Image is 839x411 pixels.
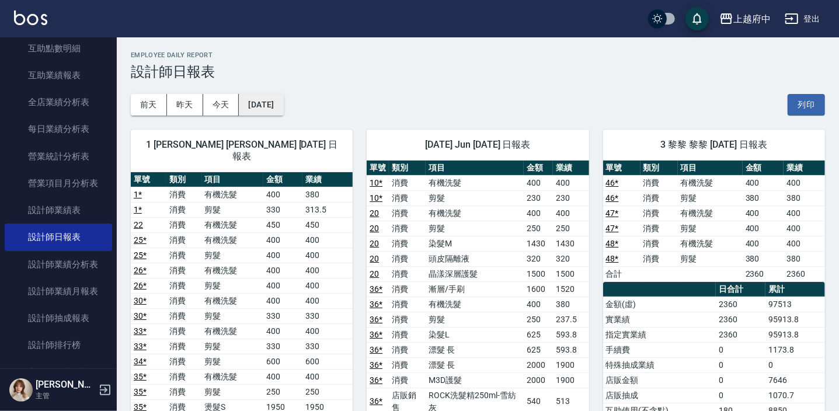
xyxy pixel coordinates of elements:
[263,202,302,217] td: 330
[202,202,264,217] td: 剪髮
[784,206,825,221] td: 400
[166,384,202,399] td: 消費
[743,175,784,190] td: 400
[166,278,202,293] td: 消費
[302,369,353,384] td: 400
[765,357,825,372] td: 0
[678,175,743,190] td: 有機洗髮
[603,372,716,388] td: 店販金額
[685,7,709,30] button: save
[715,7,775,31] button: 上越府中
[36,379,95,391] h5: [PERSON_NAME]
[263,384,302,399] td: 250
[743,251,784,266] td: 380
[780,8,825,30] button: 登出
[166,202,202,217] td: 消費
[784,221,825,236] td: 400
[716,312,765,327] td: 2360
[603,388,716,403] td: 店販抽成
[524,251,553,266] td: 320
[263,278,302,293] td: 400
[524,297,553,312] td: 400
[426,312,524,327] td: 剪髮
[716,342,765,357] td: 0
[553,297,589,312] td: 380
[202,384,264,399] td: 剪髮
[716,327,765,342] td: 2360
[370,239,379,248] a: 20
[5,62,112,89] a: 互助業績報表
[5,278,112,305] a: 設計師業績月報表
[524,206,553,221] td: 400
[553,251,589,266] td: 320
[553,206,589,221] td: 400
[263,308,302,323] td: 330
[743,266,784,281] td: 2360
[640,236,678,251] td: 消費
[302,217,353,232] td: 450
[603,327,716,342] td: 指定實業績
[524,190,553,206] td: 230
[202,187,264,202] td: 有機洗髮
[202,217,264,232] td: 有機洗髮
[389,312,426,327] td: 消費
[603,161,825,282] table: a dense table
[389,161,426,176] th: 類別
[784,251,825,266] td: 380
[524,342,553,357] td: 625
[302,354,353,369] td: 600
[202,308,264,323] td: 剪髮
[131,51,825,59] h2: Employee Daily Report
[202,354,264,369] td: 剪髮
[765,312,825,327] td: 95913.8
[239,94,283,116] button: [DATE]
[166,308,202,323] td: 消費
[788,94,825,116] button: 列印
[263,187,302,202] td: 400
[678,161,743,176] th: 項目
[716,388,765,403] td: 0
[5,224,112,250] a: 設計師日報表
[166,187,202,202] td: 消費
[524,327,553,342] td: 625
[426,206,524,221] td: 有機洗髮
[743,206,784,221] td: 400
[426,251,524,266] td: 頭皮隔離液
[381,139,575,151] span: [DATE] Jun [DATE] 日報表
[426,221,524,236] td: 剪髮
[202,248,264,263] td: 剪髮
[553,175,589,190] td: 400
[367,161,389,176] th: 單號
[765,297,825,312] td: 97513
[389,266,426,281] td: 消費
[765,388,825,403] td: 1070.7
[302,232,353,248] td: 400
[5,170,112,197] a: 營業項目月分析表
[202,293,264,308] td: 有機洗髮
[131,94,167,116] button: 前天
[370,208,379,218] a: 20
[302,308,353,323] td: 330
[263,293,302,308] td: 400
[678,206,743,221] td: 有機洗髮
[678,251,743,266] td: 剪髮
[5,359,112,386] a: 商品銷售排行榜
[743,190,784,206] td: 380
[524,236,553,251] td: 1430
[603,161,640,176] th: 單號
[263,354,302,369] td: 600
[302,339,353,354] td: 330
[202,172,264,187] th: 項目
[640,251,678,266] td: 消費
[426,372,524,388] td: M3D護髮
[145,139,339,162] span: 1 [PERSON_NAME] [PERSON_NAME] [DATE] 日報表
[784,175,825,190] td: 400
[166,232,202,248] td: 消費
[678,221,743,236] td: 剪髮
[389,206,426,221] td: 消費
[640,175,678,190] td: 消費
[426,161,524,176] th: 項目
[640,206,678,221] td: 消費
[426,190,524,206] td: 剪髮
[9,378,33,402] img: Person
